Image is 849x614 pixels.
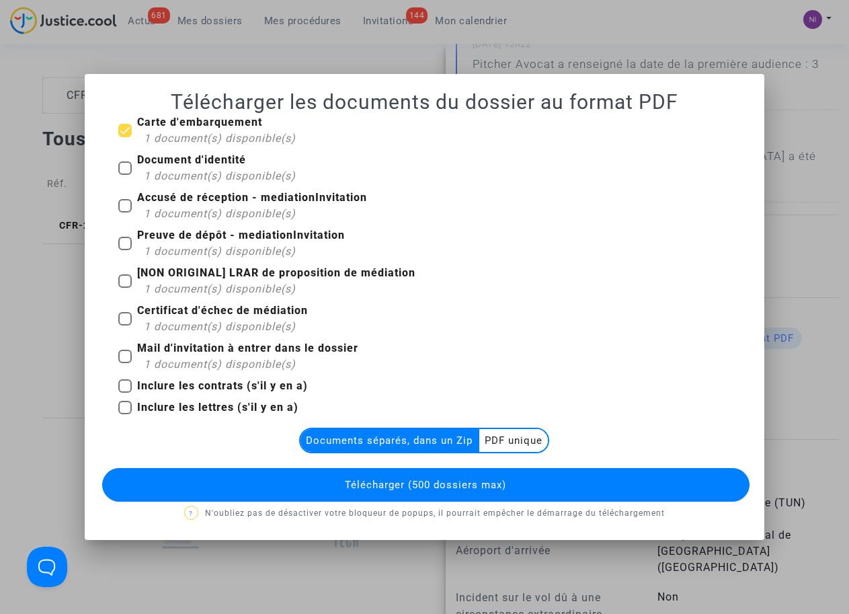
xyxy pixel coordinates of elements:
span: 1 document(s) disponible(s) [144,282,296,295]
span: 1 document(s) disponible(s) [144,358,296,371]
span: 1 document(s) disponible(s) [144,132,296,145]
button: Télécharger (500 dossiers max) [102,468,749,502]
b: Preuve de dépôt - mediationInvitation [137,229,345,241]
multi-toggle-item: Documents séparés, dans un Zip [300,429,479,452]
multi-toggle-item: PDF unique [479,429,548,452]
span: ? [189,510,193,517]
iframe: Help Scout Beacon - Open [27,547,67,587]
p: N'oubliez pas de désactiver votre bloqueur de popups, il pourrait empêcher le démarrage du téléch... [101,505,747,522]
b: Accusé de réception - mediationInvitation [137,191,367,204]
b: Inclure les contrats (s'il y en a) [137,379,308,392]
span: Télécharger (500 dossiers max) [345,479,506,491]
b: [NON ORIGINAL] LRAR de proposition de médiation [137,266,415,279]
b: Mail d'invitation à entrer dans le dossier [137,342,358,354]
b: Document d'identité [137,153,246,166]
h1: Télécharger les documents du dossier au format PDF [101,90,747,114]
b: Certificat d'échec de médiation [137,304,308,317]
span: 1 document(s) disponible(s) [144,207,296,220]
b: Carte d'embarquement [137,116,262,128]
span: 1 document(s) disponible(s) [144,245,296,258]
span: 1 document(s) disponible(s) [144,169,296,182]
b: Inclure les lettres (s'il y en a) [137,401,298,414]
span: 1 document(s) disponible(s) [144,320,296,333]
